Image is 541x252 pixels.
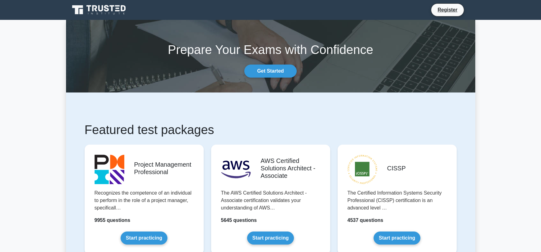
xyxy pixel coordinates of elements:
[66,42,475,57] h1: Prepare Your Exams with Confidence
[85,122,457,137] h1: Featured test packages
[121,232,167,245] a: Start practicing
[244,65,296,78] a: Get Started
[374,232,420,245] a: Start practicing
[434,6,461,14] a: Register
[247,232,294,245] a: Start practicing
